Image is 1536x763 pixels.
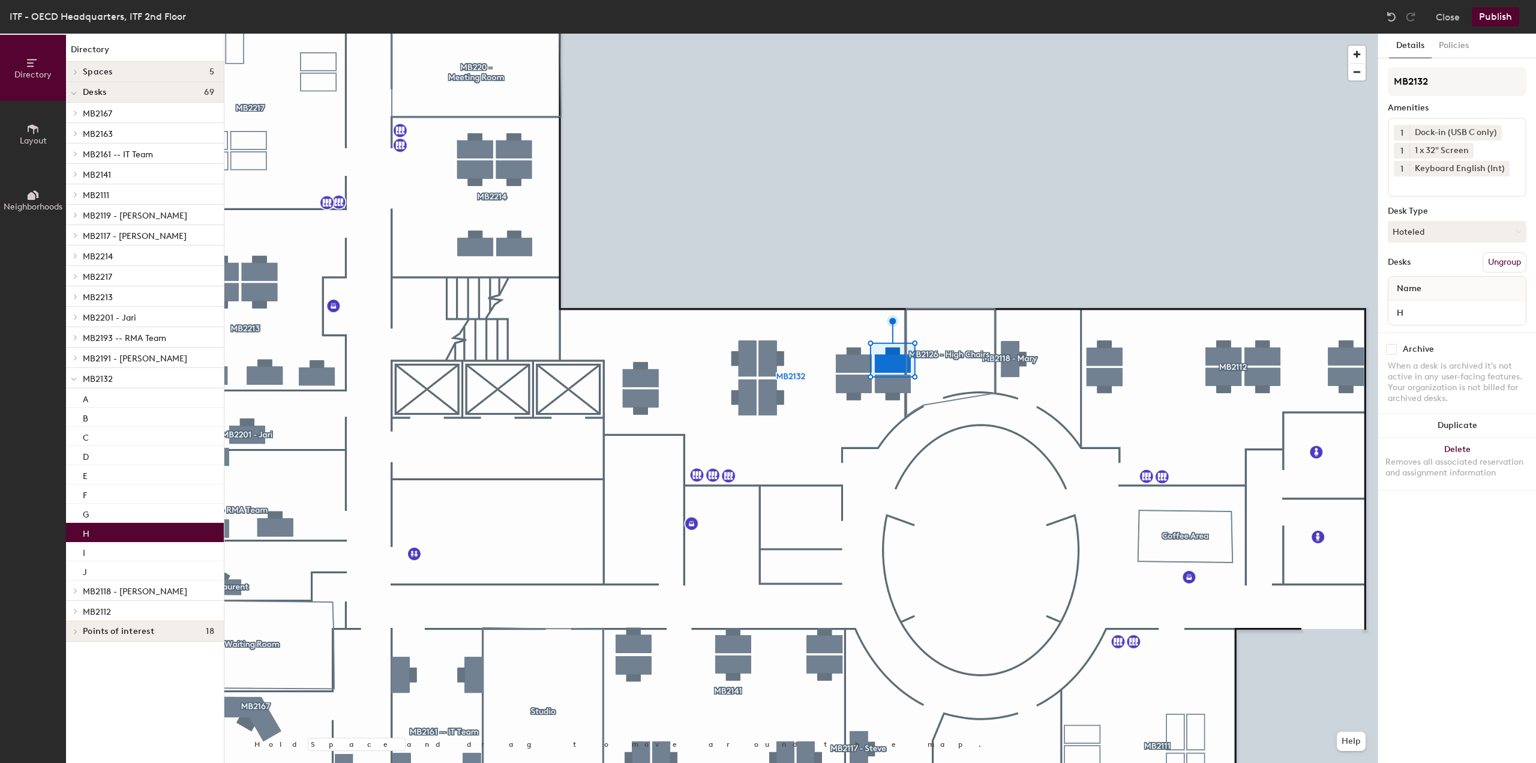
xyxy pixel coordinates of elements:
[83,429,89,443] p: C
[83,391,88,405] p: A
[1388,361,1526,404] div: When a desk is archived it's not active in any user-facing features. Your organization is not bil...
[83,252,113,262] span: MB2214
[1388,221,1526,243] button: Hoteled
[204,88,214,97] span: 69
[83,149,153,160] span: MB2161 -- IT Team
[83,109,112,119] span: MB2167
[83,67,113,77] span: Spaces
[83,354,187,364] span: MB2191 - [PERSON_NAME]
[83,333,166,343] span: MB2193 -- RMA Team
[83,587,187,597] span: MB2118 - [PERSON_NAME]
[1385,457,1529,478] div: Removes all associated reservation and assignment information
[1400,127,1403,139] span: 1
[1483,252,1526,273] button: Ungroup
[1394,143,1409,158] button: 1
[1405,11,1417,23] img: Redo
[1472,7,1519,26] button: Publish
[1378,438,1536,490] button: DeleteRemoves all associated reservation and assignment information
[206,627,214,636] span: 18
[83,564,87,578] p: J
[83,88,106,97] span: Desks
[1391,278,1427,300] span: Name
[83,313,136,323] span: MB2201 - Jari
[83,448,89,462] p: D
[1388,207,1526,216] div: Desk Type
[1400,163,1403,175] span: 1
[10,9,186,24] div: ITF - OECD Headquarters, ITF 2nd Floor
[1394,125,1409,140] button: 1
[209,67,214,77] span: 5
[1388,258,1411,267] div: Desks
[83,231,187,241] span: MB2117 - [PERSON_NAME]
[83,487,87,501] p: F
[83,410,88,424] p: B
[83,170,111,180] span: MB2141
[1400,145,1403,157] span: 1
[83,607,111,617] span: MB2112
[1389,34,1432,58] button: Details
[1403,345,1434,354] div: Archive
[83,506,89,520] p: G
[20,136,47,146] span: Layout
[83,129,113,139] span: MB2163
[83,211,187,221] span: MB2119 - [PERSON_NAME]
[1409,161,1510,176] div: Keyboard English (Int)
[4,202,62,212] span: Neighborhoods
[83,374,113,384] span: MB2132
[1337,732,1366,751] button: Help
[1409,125,1502,140] div: Dock-in (USB C only)
[1394,161,1409,176] button: 1
[1432,34,1476,58] button: Policies
[1378,414,1536,438] button: Duplicate
[1388,103,1526,113] div: Amenities
[1409,143,1474,158] div: 1 x 32" Screen
[66,43,224,62] h1: Directory
[1436,7,1460,26] button: Close
[83,544,85,558] p: I
[14,70,52,80] span: Directory
[83,468,88,481] p: E
[83,292,113,303] span: MB2213
[83,627,154,636] span: Points of interest
[83,525,89,539] p: H
[1385,11,1397,23] img: Undo
[83,272,112,282] span: MB2217
[1391,304,1523,321] input: Unnamed desk
[83,190,109,201] span: MB2111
